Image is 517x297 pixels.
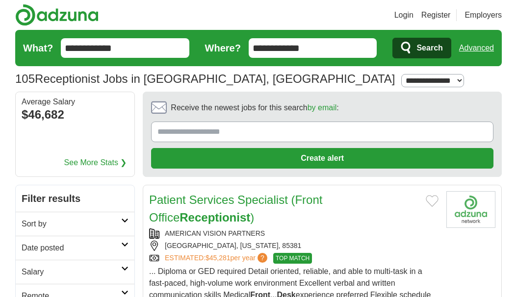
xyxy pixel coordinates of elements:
[416,38,442,58] span: Search
[465,9,502,21] a: Employers
[22,242,121,254] h2: Date posted
[22,106,129,124] div: $46,682
[149,193,322,224] a: Patient Services Specialist (Front OfficeReceptionist)
[16,212,134,236] a: Sort by
[22,218,121,230] h2: Sort by
[15,70,35,88] span: 105
[394,9,414,21] a: Login
[64,157,127,169] a: See More Stats ❯
[446,191,495,228] img: Company logo
[206,254,231,262] span: $45,281
[171,102,338,114] span: Receive the newest jobs for this search :
[205,41,241,55] label: Where?
[180,211,250,224] strong: Receptionist
[149,241,439,251] div: [GEOGRAPHIC_DATA], [US_STATE], 85381
[426,195,439,207] button: Add to favorite jobs
[22,98,129,106] div: Average Salary
[16,260,134,284] a: Salary
[165,253,269,264] a: ESTIMATED:$45,281per year?
[15,72,395,85] h1: Receptionist Jobs in [GEOGRAPHIC_DATA], [GEOGRAPHIC_DATA]
[421,9,451,21] a: Register
[22,266,121,278] h2: Salary
[273,253,312,264] span: TOP MATCH
[149,228,439,239] div: AMERICAN VISION PARTNERS
[392,38,451,58] button: Search
[23,41,53,55] label: What?
[16,185,134,212] h2: Filter results
[15,4,99,26] img: Adzuna logo
[459,38,494,58] a: Advanced
[308,103,337,112] a: by email
[151,148,493,169] button: Create alert
[16,236,134,260] a: Date posted
[258,253,267,263] span: ?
